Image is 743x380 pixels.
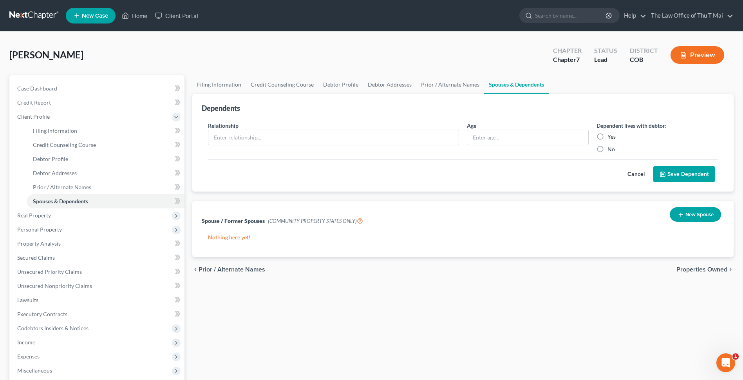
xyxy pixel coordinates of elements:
[192,266,199,273] i: chevron_left
[363,75,416,94] a: Debtor Addresses
[17,99,51,106] span: Credit Report
[11,307,184,321] a: Executory Contracts
[27,124,184,138] a: Filing Information
[484,75,549,94] a: Spouses & Dependents
[553,55,582,64] div: Chapter
[208,233,718,241] p: Nothing here yet!
[467,130,588,145] input: Enter age...
[27,138,184,152] a: Credit Counseling Course
[576,56,580,63] span: 7
[17,85,57,92] span: Case Dashboard
[17,240,61,247] span: Property Analysis
[27,194,184,208] a: Spouses & Dependents
[553,46,582,55] div: Chapter
[118,9,151,23] a: Home
[619,166,653,182] button: Cancel
[202,217,265,224] span: Spouse / Former Spouses
[416,75,484,94] a: Prior / Alternate Names
[630,46,658,55] div: District
[11,96,184,110] a: Credit Report
[199,266,265,273] span: Prior / Alternate Names
[11,265,184,279] a: Unsecured Priority Claims
[670,207,721,222] button: New Spouse
[27,152,184,166] a: Debtor Profile
[17,226,62,233] span: Personal Property
[676,266,727,273] span: Properties Owned
[597,121,667,130] label: Dependent lives with debtor:
[607,133,616,141] label: Yes
[653,166,715,183] button: Save Dependent
[11,279,184,293] a: Unsecured Nonpriority Claims
[192,75,246,94] a: Filing Information
[535,8,607,23] input: Search by name...
[630,55,658,64] div: COB
[208,130,459,145] input: Enter relationship...
[192,266,265,273] button: chevron_left Prior / Alternate Names
[11,251,184,265] a: Secured Claims
[33,170,77,176] span: Debtor Addresses
[17,367,52,374] span: Miscellaneous
[33,184,91,190] span: Prior / Alternate Names
[33,127,77,134] span: Filing Information
[716,353,735,372] iframe: Intercom live chat
[17,325,89,331] span: Codebtors Insiders & Notices
[676,266,734,273] button: Properties Owned chevron_right
[594,46,617,55] div: Status
[17,282,92,289] span: Unsecured Nonpriority Claims
[17,353,40,360] span: Expenses
[9,49,83,60] span: [PERSON_NAME]
[732,353,739,360] span: 1
[11,237,184,251] a: Property Analysis
[33,156,68,162] span: Debtor Profile
[17,113,50,120] span: Client Profile
[671,46,724,64] button: Preview
[467,121,476,130] label: Age
[17,339,35,346] span: Income
[246,75,318,94] a: Credit Counseling Course
[620,9,646,23] a: Help
[11,293,184,307] a: Lawsuits
[202,103,240,113] div: Dependents
[17,254,55,261] span: Secured Claims
[82,13,108,19] span: New Case
[647,9,733,23] a: The Law Office of Thu T Mai
[17,268,82,275] span: Unsecured Priority Claims
[33,198,88,204] span: Spouses & Dependents
[268,218,363,224] span: (COMMUNITY PROPERTY STATES ONLY)
[607,145,615,153] label: No
[17,212,51,219] span: Real Property
[27,166,184,180] a: Debtor Addresses
[151,9,202,23] a: Client Portal
[11,81,184,96] a: Case Dashboard
[318,75,363,94] a: Debtor Profile
[727,266,734,273] i: chevron_right
[33,141,96,148] span: Credit Counseling Course
[208,122,239,129] span: Relationship
[17,311,67,317] span: Executory Contracts
[594,55,617,64] div: Lead
[17,297,38,303] span: Lawsuits
[27,180,184,194] a: Prior / Alternate Names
